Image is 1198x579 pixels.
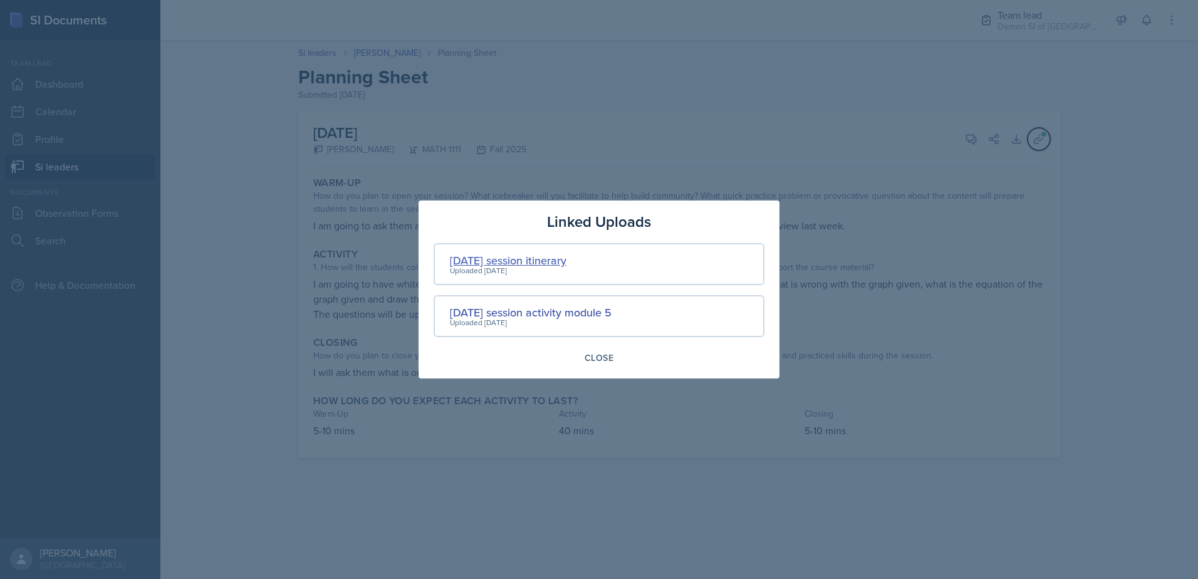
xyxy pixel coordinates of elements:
div: Uploaded [DATE] [450,317,612,328]
h3: Linked Uploads [547,211,651,233]
button: Close [576,347,622,368]
div: [DATE] session itinerary [450,252,566,269]
div: Close [585,353,613,363]
div: Uploaded [DATE] [450,265,566,276]
div: [DATE] session activity module 5 [450,304,612,321]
